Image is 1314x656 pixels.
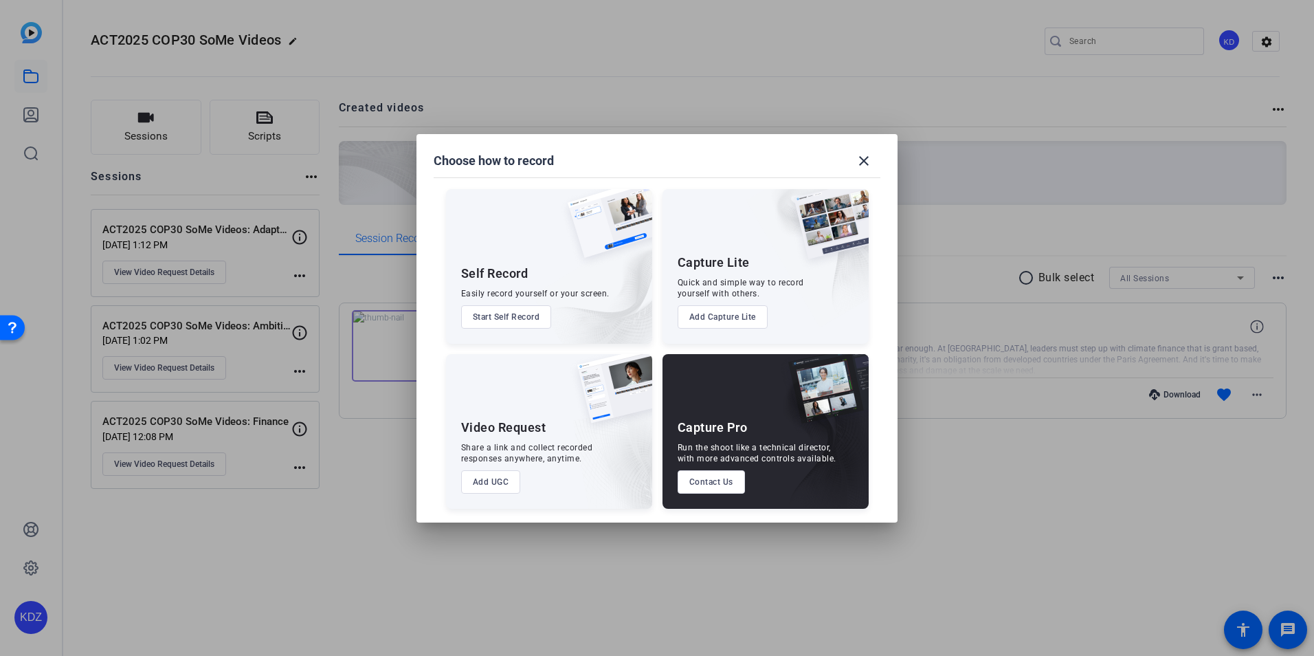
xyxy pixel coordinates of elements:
[434,153,554,169] h1: Choose how to record
[461,442,593,464] div: Share a link and collect recorded responses anywhere, anytime.
[678,305,768,329] button: Add Capture Lite
[572,397,652,509] img: embarkstudio-ugc-content.png
[461,288,610,299] div: Easily record yourself or your screen.
[678,442,836,464] div: Run the shoot like a technical director, with more advanced controls available.
[778,354,869,438] img: capture-pro.png
[856,153,872,169] mat-icon: close
[461,419,546,436] div: Video Request
[746,189,869,327] img: embarkstudio-capture-lite.png
[533,219,652,344] img: embarkstudio-self-record.png
[461,265,528,282] div: Self Record
[678,254,750,271] div: Capture Lite
[678,277,804,299] div: Quick and simple way to record yourself with others.
[557,189,652,272] img: self-record.png
[567,354,652,437] img: ugc-content.png
[461,305,552,329] button: Start Self Record
[461,470,521,494] button: Add UGC
[678,470,745,494] button: Contact Us
[767,371,869,509] img: embarkstudio-capture-pro.png
[678,419,748,436] div: Capture Pro
[783,189,869,273] img: capture-lite.png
